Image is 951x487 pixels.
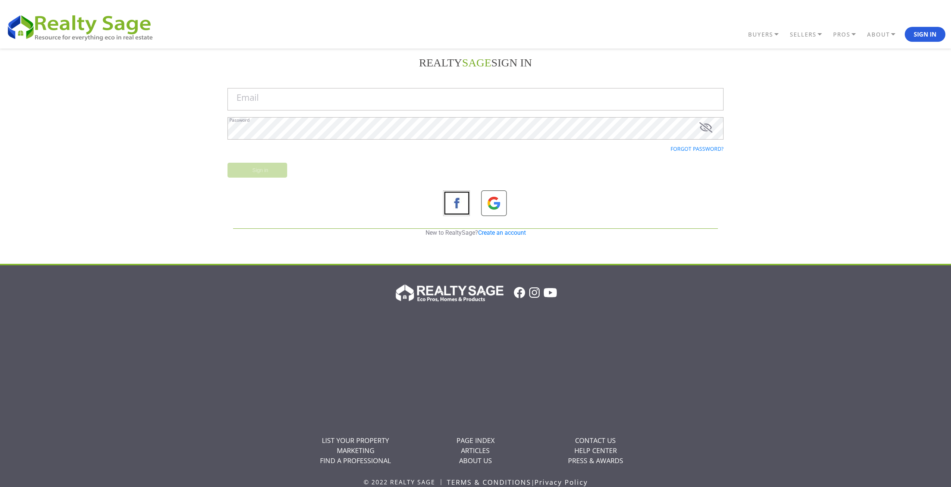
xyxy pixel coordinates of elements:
[322,436,389,445] a: LIST YOUR PROPERTY
[364,479,441,485] li: © 2022 REALTY SAGE
[568,456,623,465] a: PRESS & AWARDS
[671,145,724,152] a: Forgot password?
[534,478,588,487] a: Privacy Policy
[905,27,945,42] button: Sign In
[227,56,724,69] h2: REALTY Sign in
[296,479,655,486] ul: |
[865,28,905,41] a: ABOUT
[575,436,616,445] a: CONTACT US
[456,436,495,445] a: PAGE INDEX
[337,446,374,455] a: MARKETING
[574,446,617,455] a: HELP CENTER
[236,93,259,102] label: Email
[461,446,490,455] a: ARTICLES
[746,28,788,41] a: BUYERS
[788,28,831,41] a: SELLERS
[462,56,491,69] font: SAGE
[478,229,526,236] a: Create an account
[394,282,503,303] img: Realty Sage Logo
[459,456,492,465] a: ABOUT US
[831,28,865,41] a: PROS
[6,12,160,42] img: REALTY SAGE
[447,478,531,487] a: TERMS & CONDITIONS
[320,456,391,465] a: FIND A PROFESSIONAL
[229,118,249,122] label: Password
[233,229,718,237] p: New to RealtySage?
